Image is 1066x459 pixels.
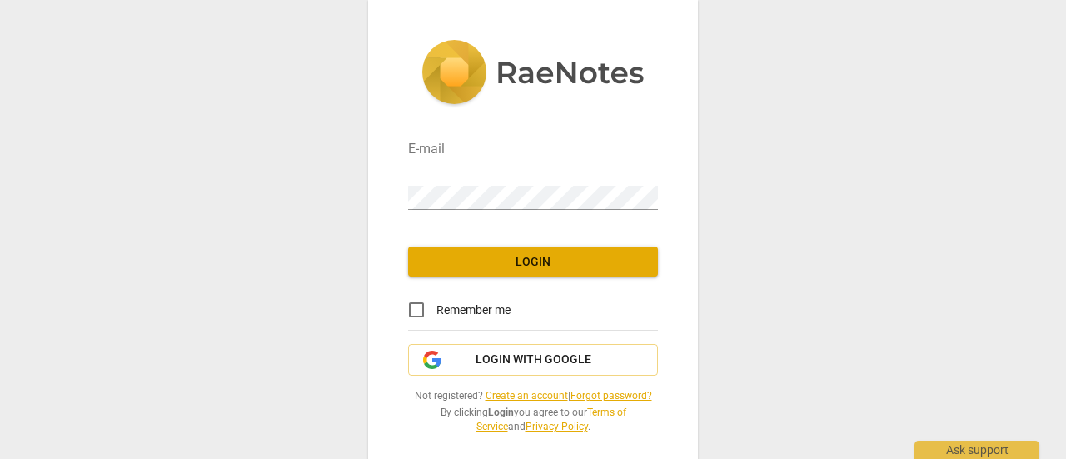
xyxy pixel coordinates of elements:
[421,254,645,271] span: Login
[488,407,514,418] b: Login
[476,352,591,368] span: Login with Google
[914,441,1039,459] div: Ask support
[421,40,645,108] img: 5ac2273c67554f335776073100b6d88f.svg
[486,390,568,402] a: Create an account
[476,407,626,432] a: Terms of Service
[408,247,658,277] button: Login
[570,390,652,402] a: Forgot password?
[408,344,658,376] button: Login with Google
[526,421,588,432] a: Privacy Policy
[408,389,658,403] span: Not registered? |
[408,406,658,433] span: By clicking you agree to our and .
[436,302,511,319] span: Remember me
